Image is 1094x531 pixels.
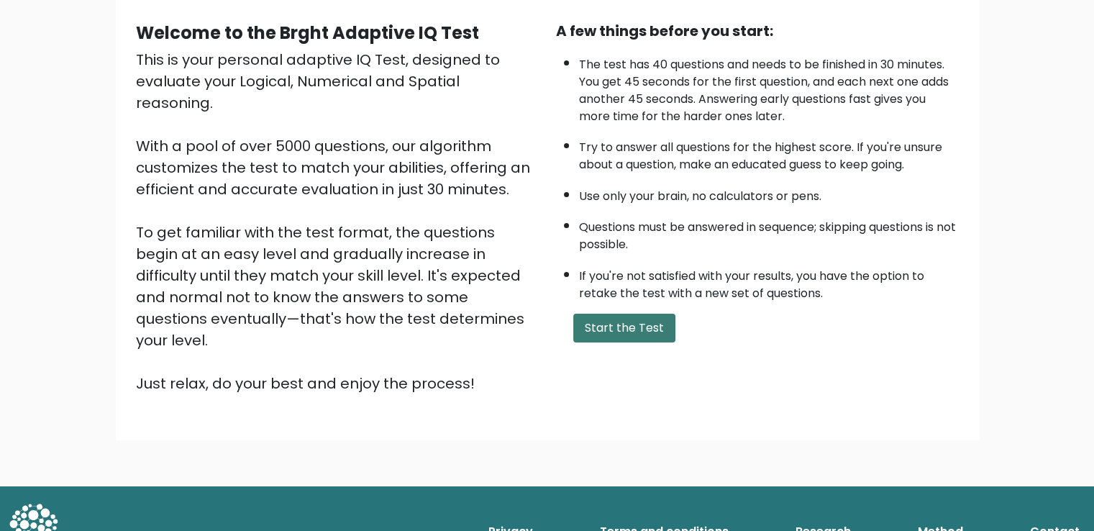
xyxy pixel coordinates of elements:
[556,20,959,42] div: A few things before you start:
[579,49,959,125] li: The test has 40 questions and needs to be finished in 30 minutes. You get 45 seconds for the firs...
[579,181,959,205] li: Use only your brain, no calculators or pens.
[136,49,539,394] div: This is your personal adaptive IQ Test, designed to evaluate your Logical, Numerical and Spatial ...
[136,21,479,45] b: Welcome to the Brght Adaptive IQ Test
[579,132,959,173] li: Try to answer all questions for the highest score. If you're unsure about a question, make an edu...
[573,314,675,342] button: Start the Test
[579,212,959,253] li: Questions must be answered in sequence; skipping questions is not possible.
[579,260,959,302] li: If you're not satisfied with your results, you have the option to retake the test with a new set ...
